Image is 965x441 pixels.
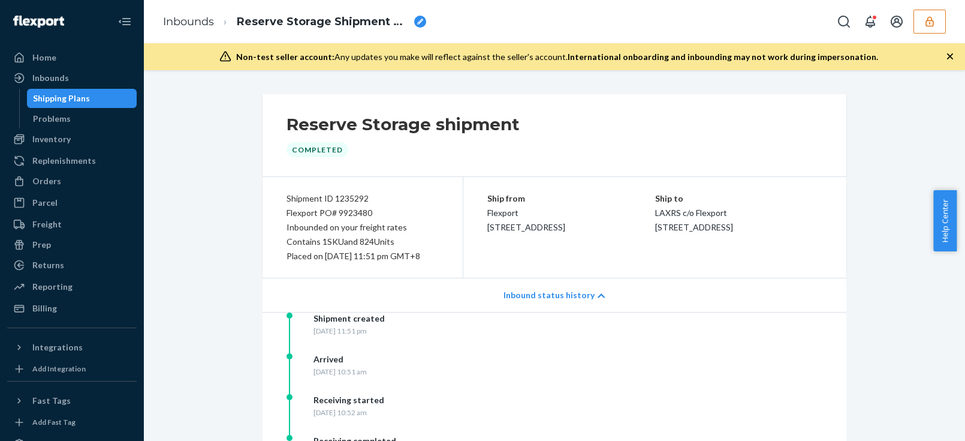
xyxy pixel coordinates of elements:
div: Parcel [32,197,58,209]
div: Add Integration [32,364,86,374]
div: Replenishments [32,155,96,167]
button: Open notifications [858,10,882,34]
div: Returns [32,259,64,271]
a: Inbounds [7,68,137,88]
a: Replenishments [7,151,137,170]
button: Close Navigation [113,10,137,34]
span: Flexport [STREET_ADDRESS] [487,208,565,232]
ol: breadcrumbs [153,4,436,40]
p: Inbound status history [503,289,595,301]
div: Placed on [DATE] 11:51 pm GMT+8 [287,249,439,263]
iframe: Opens a widget where you can chat to one of our agents [889,405,953,435]
button: Open Search Box [832,10,856,34]
div: Shipment created [313,313,385,325]
a: Reporting [7,277,137,296]
div: [DATE] 10:51 am [313,367,367,377]
a: Home [7,48,137,67]
div: Orders [32,175,61,187]
a: Prep [7,235,137,254]
div: Completed [287,142,348,157]
div: Fast Tags [32,395,71,407]
div: Arrived [313,353,367,365]
div: Home [32,52,56,64]
button: Fast Tags [7,391,137,410]
button: Help Center [933,190,957,251]
a: Inbounds [163,15,214,28]
div: Receiving started [313,394,384,406]
a: Add Integration [7,362,137,376]
a: Returns [7,256,137,275]
div: Any updates you make will reflect against the seller's account. [236,51,878,63]
h2: Reserve Storage shipment [287,113,520,135]
div: Shipping Plans [33,92,90,104]
div: [DATE] 10:52 am [313,407,384,418]
a: Parcel [7,193,137,212]
a: Inventory [7,130,137,149]
div: Integrations [32,341,83,353]
div: Shipment ID 1235292 [287,191,439,206]
a: Add Fast Tag [7,415,137,430]
button: Integrations [7,338,137,357]
div: Problems [33,113,71,125]
a: Billing [7,299,137,318]
span: [STREET_ADDRESS] [655,222,733,232]
span: Reserve Storage Shipment STI14099140e4 [237,14,409,30]
div: Inventory [32,133,71,145]
img: Flexport logo [13,16,64,28]
div: Freight [32,218,62,230]
div: Billing [32,302,57,314]
a: Freight [7,215,137,234]
span: Non-test seller account: [236,52,334,62]
a: Shipping Plans [27,89,137,108]
div: Prep [32,239,51,251]
div: Inbounds [32,72,69,84]
p: Ship to [655,191,823,206]
div: Add Fast Tag [32,417,76,427]
div: Flexport PO# 9923480 [287,206,439,220]
p: LAXRS c/o Flexport [655,206,823,220]
div: Reporting [32,281,73,293]
div: Inbounded on your freight rates [287,220,439,235]
div: Contains 1 SKU and 824 Units [287,235,439,249]
span: International onboarding and inbounding may not work during impersonation. [568,52,878,62]
a: Problems [27,109,137,128]
a: Orders [7,172,137,191]
div: [DATE] 11:51 pm [313,326,385,336]
p: Ship from [487,191,655,206]
button: Open account menu [885,10,909,34]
